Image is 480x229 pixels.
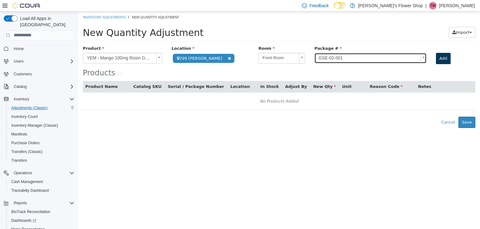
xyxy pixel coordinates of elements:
[11,132,27,137] span: Manifests
[182,72,202,78] button: In Stock
[9,217,74,224] span: Dashboards
[6,139,77,147] button: Purchase Orders
[1,44,77,53] button: Home
[378,18,391,23] span: Import
[14,59,23,64] span: Users
[9,104,50,112] a: Adjustments (Classic)
[5,41,84,52] a: YEM - Mango 100mg Rosin Gummies • INDICA
[6,121,77,130] button: Inventory Manager (Classic)
[264,72,275,78] button: Unit
[6,130,77,139] button: Manifests
[430,2,435,9] span: TM
[9,122,61,129] a: Inventory Manager (Classic)
[90,72,147,78] button: Serial / Package Number
[95,42,156,51] span: 299 [PERSON_NAME]
[439,2,475,9] p: [PERSON_NAME]
[39,59,42,65] span: 0
[360,105,380,116] button: Cancel
[11,45,74,53] span: Home
[11,188,49,193] span: Traceabilty Dashboard
[14,170,32,176] span: Operations
[6,104,77,112] button: Adjustments (Classic)
[181,42,218,51] span: Front Room
[237,42,340,52] span: GSE-02-001
[5,3,47,8] a: Inventory Adjustments
[17,15,74,28] span: Load All Apps in [GEOGRAPHIC_DATA]
[236,34,263,39] span: Package #
[11,105,47,110] span: Adjustments (Classic)
[6,177,77,186] button: Cash Management
[11,95,32,103] button: Inventory
[180,41,227,52] a: Front Room
[6,112,77,121] button: Inventory Count
[5,57,37,66] span: Products
[9,130,30,138] a: Manifests
[11,70,34,78] a: Customers
[54,3,101,8] span: New Quantity Adjustment
[6,216,77,225] a: Dashboards
[9,104,74,112] span: Adjustments (Classic)
[9,187,51,194] a: Traceabilty Dashboard
[11,95,74,103] span: Inventory
[11,149,42,154] span: Transfers (Classic)
[11,169,35,177] button: Operations
[11,218,36,223] span: Dashboards
[207,72,230,78] button: Adjust By
[14,72,32,77] span: Customers
[292,73,324,77] span: Reason Code
[1,169,77,177] button: Operations
[11,114,38,119] span: Inventory Count
[11,199,29,207] button: Reports
[6,156,77,165] button: Transfers
[5,34,26,39] span: Product
[9,113,74,120] span: Inventory Count
[309,3,328,9] span: Feedback
[12,3,41,9] img: Cova
[9,122,74,129] span: Inventory Manager (Classic)
[334,2,347,9] input: Dark Mode
[9,178,45,186] a: Cash Management
[340,72,354,78] button: Notes
[236,41,348,52] a: GSE-02-001
[358,2,423,9] p: [PERSON_NAME]'s Flower Shop
[9,208,53,216] a: BioTrack Reconciliation
[11,169,74,177] span: Operations
[235,73,258,77] span: New Qty
[6,207,77,216] button: BioTrack Reconciliation
[11,58,74,65] span: Users
[380,105,397,116] button: Save
[5,42,76,52] span: YEM - Mango 100mg Rosin Gummies • INDICA
[1,82,77,91] button: Catalog
[1,199,77,207] button: Reports
[425,2,427,9] p: |
[11,83,74,90] span: Catalog
[358,41,372,53] button: Add
[1,69,77,79] button: Customers
[9,148,45,155] a: Transfers (Classic)
[11,45,26,53] a: Home
[11,209,50,214] span: BioTrack Reconciliation
[9,208,74,216] span: BioTrack Reconciliation
[7,72,41,78] button: Product Name
[9,139,42,147] a: Purchase Orders
[11,70,74,78] span: Customers
[9,139,74,147] span: Purchase Orders
[14,46,24,51] span: Home
[9,217,39,224] a: Dashboards
[9,85,393,94] div: No Products Added
[37,59,44,65] small: ( )
[9,113,40,120] a: Inventory Count
[11,199,74,207] span: Reports
[1,57,77,66] button: Users
[1,95,77,104] button: Inventory
[14,84,27,89] span: Catalog
[152,72,173,78] button: Location
[5,16,125,27] span: New Quantity Adjustment
[9,130,74,138] span: Manifests
[11,123,58,128] span: Inventory Manager (Classic)
[55,72,85,78] button: Catalog SKU
[11,140,40,145] span: Purchase Orders
[371,15,397,27] button: Import
[9,187,74,194] span: Traceabilty Dashboard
